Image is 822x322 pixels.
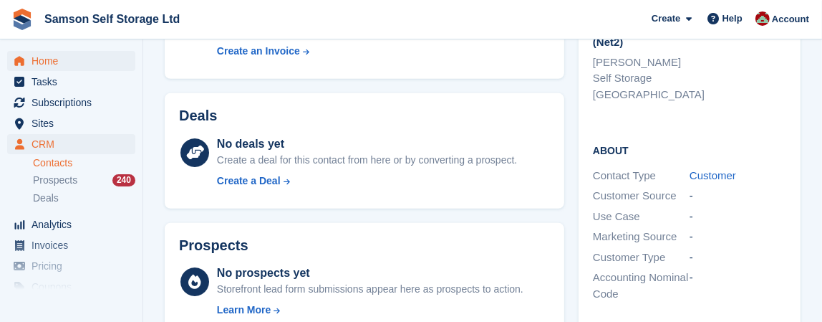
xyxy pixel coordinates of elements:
a: menu [7,277,135,297]
div: - [690,250,786,266]
a: Deals [33,191,135,206]
a: Samson Self Storage Ltd [39,7,185,31]
div: - [690,188,786,204]
div: No deals yet [217,136,517,153]
span: Prospects [33,174,77,187]
div: Accounting Nominal Code [593,270,690,302]
a: menu [7,93,135,113]
img: stora-icon-8386f47178a22dfd0bd8f6a31ec36ba5ce8667c1dd55bd0f319d3a0aa187defe.svg [11,9,33,30]
span: CRM [32,134,117,154]
a: Customer [690,169,736,181]
span: Home [32,51,117,71]
img: Ian [755,11,770,26]
span: Tasks [32,72,117,92]
span: Deals [33,191,59,205]
div: Customer Type [593,250,690,266]
div: Use Case [593,209,690,225]
span: Help [722,11,743,26]
span: Account [772,12,809,27]
a: Learn More [217,303,523,318]
span: Pricing [32,256,117,276]
a: Create a Deal [217,174,517,189]
h2: Deals [179,108,217,124]
div: 240 [112,174,135,186]
div: Create an Invoice [217,44,300,59]
div: Customer Source [593,188,690,204]
a: menu [7,72,135,92]
li: [PERSON_NAME] Self Storage [GEOGRAPHIC_DATA] [593,55,690,103]
a: menu [7,134,135,154]
div: Marketing Source [593,229,690,245]
div: - [690,229,786,245]
div: - [690,270,786,302]
a: menu [7,214,135,235]
a: menu [7,256,135,276]
div: Contact Type [593,168,690,184]
span: Subscriptions [32,93,117,113]
a: Contacts [33,156,135,170]
span: Create [652,11,680,26]
a: Create an Invoice [217,44,409,59]
a: menu [7,113,135,133]
h2: Prospects [179,237,248,254]
h2: About [593,143,786,157]
span: Invoices [32,235,117,255]
a: menu [7,235,135,255]
div: - [690,209,786,225]
div: No prospects yet [217,265,523,282]
div: Learn More [217,303,271,318]
a: menu [7,51,135,71]
div: Storefront lead form submissions appear here as prospects to action. [217,282,523,297]
div: Create a Deal [217,174,281,189]
div: Create a deal for this contact from here or by converting a prospect. [217,153,517,168]
a: Prospects 240 [33,173,135,188]
span: Analytics [32,214,117,235]
span: Sites [32,113,117,133]
span: Coupons [32,277,117,297]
